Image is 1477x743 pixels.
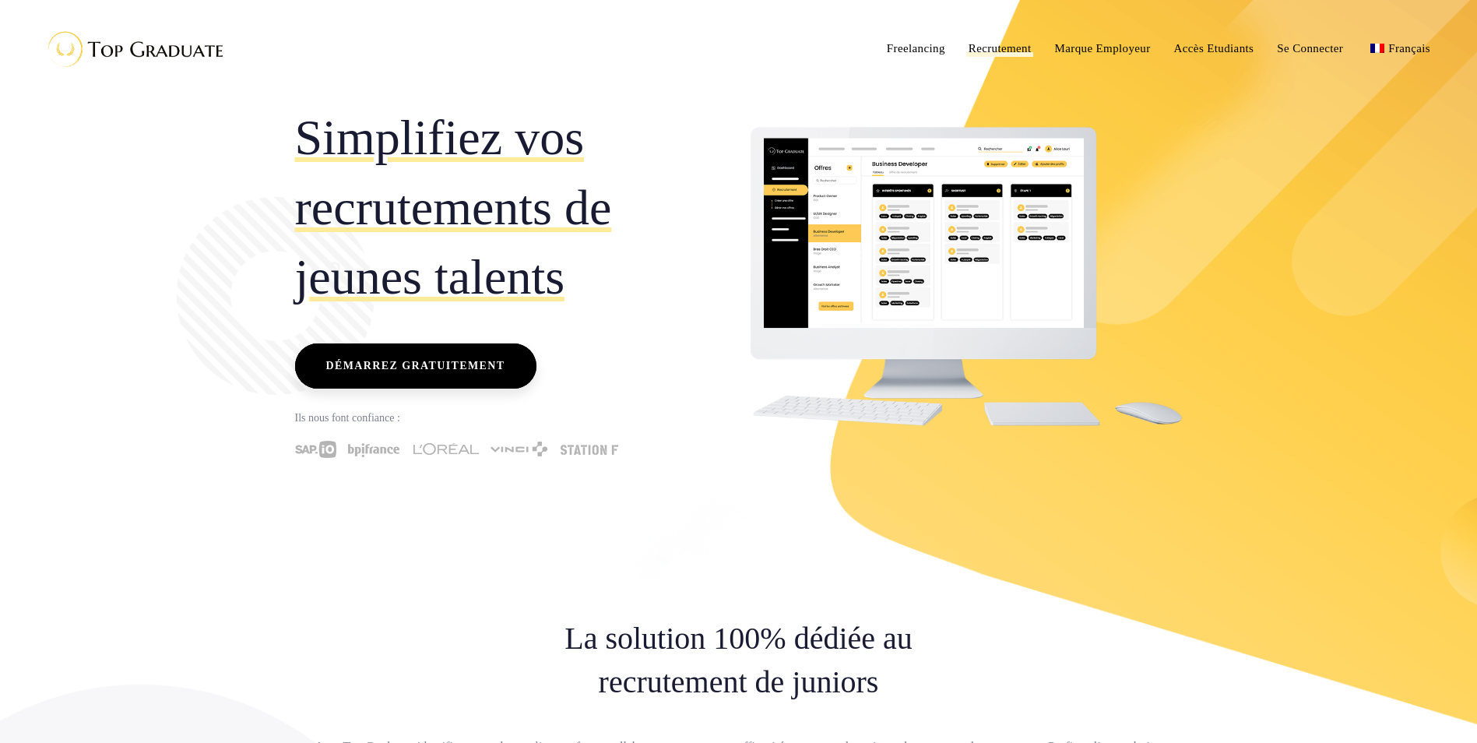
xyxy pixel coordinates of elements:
span: Français [1388,42,1430,55]
h2: La solution 100% dédiée au recrutement de juniors [522,617,955,704]
span: Démarrez gratuitement [325,356,505,376]
img: Computer-Top-Graduate-Recrutements-demo [751,127,1183,426]
p: Ils nous font confiance : [295,408,727,428]
img: Français [1370,44,1384,53]
span: Marque Employeur [1055,42,1151,55]
span: Recrutement [969,42,1032,55]
h2: Simplifiez vos recrutements de jeunes talents [295,103,727,312]
span: Se Connecter [1277,42,1343,55]
span: Freelancing [887,42,945,55]
span: Accès Etudiants [1174,42,1254,55]
img: Top Graduate [35,23,230,74]
a: Démarrez gratuitement [295,343,536,389]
